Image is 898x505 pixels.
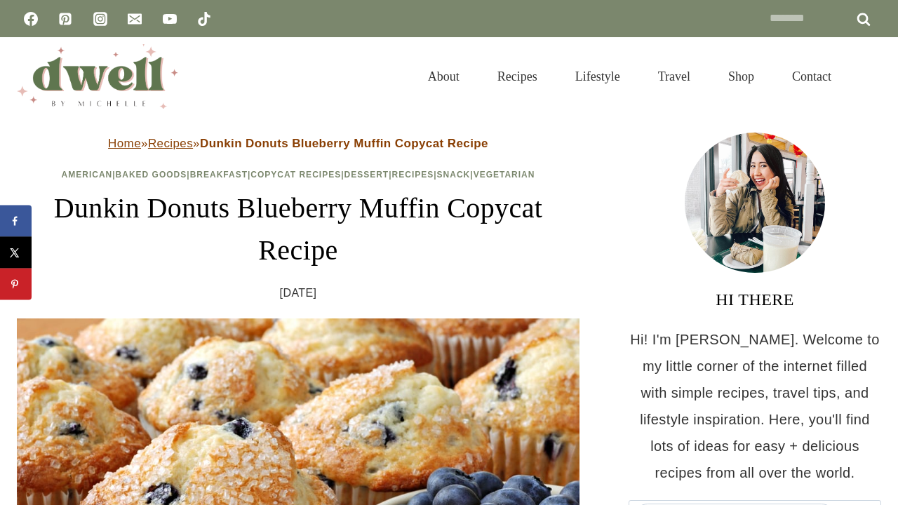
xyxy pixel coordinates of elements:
[17,5,45,33] a: Facebook
[474,170,535,180] a: Vegetarian
[121,5,149,33] a: Email
[200,137,488,150] strong: Dunkin Donuts Blueberry Muffin Copycat Recipe
[17,44,178,109] img: DWELL by michelle
[392,170,434,180] a: Recipes
[629,326,881,486] p: Hi! I'm [PERSON_NAME]. Welcome to my little corner of the internet filled with simple recipes, tr...
[280,283,317,304] time: [DATE]
[409,52,478,101] a: About
[250,170,341,180] a: Copycat Recipes
[51,5,79,33] a: Pinterest
[437,170,471,180] a: Snack
[108,137,488,150] span: » »
[639,52,709,101] a: Travel
[556,52,639,101] a: Lifestyle
[857,65,881,88] button: View Search Form
[344,170,389,180] a: Dessert
[62,170,535,180] span: | | | | | | |
[86,5,114,33] a: Instagram
[773,52,850,101] a: Contact
[190,170,248,180] a: Breakfast
[148,137,193,150] a: Recipes
[62,170,113,180] a: American
[709,52,773,101] a: Shop
[116,170,187,180] a: Baked Goods
[17,187,579,271] h1: Dunkin Donuts Blueberry Muffin Copycat Recipe
[190,5,218,33] a: TikTok
[156,5,184,33] a: YouTube
[108,137,141,150] a: Home
[478,52,556,101] a: Recipes
[409,52,850,101] nav: Primary Navigation
[629,287,881,312] h3: HI THERE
